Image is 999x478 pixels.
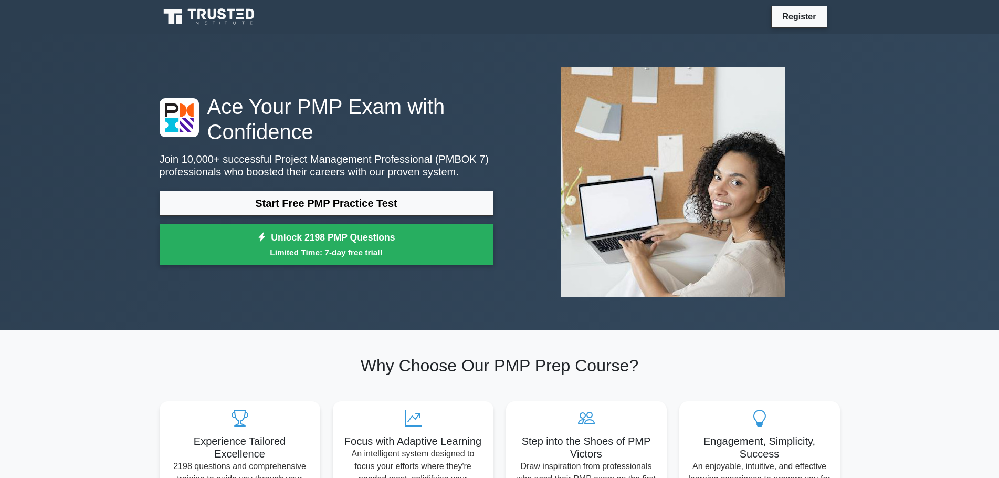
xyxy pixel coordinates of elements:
h1: Ace Your PMP Exam with Confidence [160,94,493,144]
h5: Step into the Shoes of PMP Victors [514,435,658,460]
a: Register [776,10,822,23]
h5: Experience Tailored Excellence [168,435,312,460]
p: Join 10,000+ successful Project Management Professional (PMBOK 7) professionals who boosted their... [160,153,493,178]
h2: Why Choose Our PMP Prep Course? [160,356,840,376]
h5: Focus with Adaptive Learning [341,435,485,448]
a: Unlock 2198 PMP QuestionsLimited Time: 7-day free trial! [160,224,493,266]
small: Limited Time: 7-day free trial! [173,246,480,258]
h5: Engagement, Simplicity, Success [688,435,832,460]
a: Start Free PMP Practice Test [160,191,493,216]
